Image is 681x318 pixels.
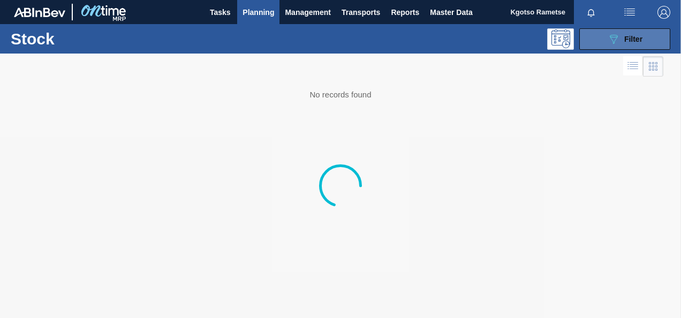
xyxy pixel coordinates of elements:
span: Filter [624,35,642,43]
button: Notifications [574,5,608,20]
img: TNhmsLtSVTkK8tSr43FrP2fwEKptu5GPRR3wAAAABJRU5ErkJggg== [14,7,65,17]
img: userActions [623,6,636,19]
button: Filter [579,28,670,50]
span: Tasks [208,6,232,19]
span: Master Data [430,6,472,19]
span: Reports [391,6,419,19]
div: Programming: no user selected [547,28,574,50]
span: Management [285,6,331,19]
h1: Stock [11,33,158,45]
img: Logout [657,6,670,19]
span: Transports [342,6,380,19]
span: Planning [243,6,274,19]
